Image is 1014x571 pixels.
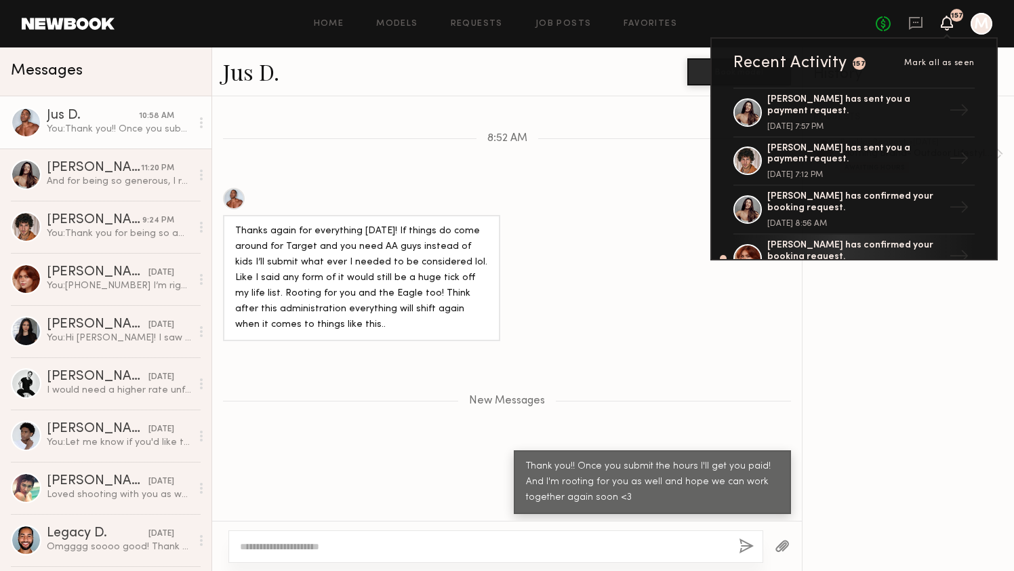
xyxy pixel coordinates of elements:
[235,224,488,333] div: Thanks again for everything [DATE]! If things do come around for Target and you need AA guys inst...
[148,423,174,436] div: [DATE]
[314,20,344,28] a: Home
[624,20,677,28] a: Favorites
[47,266,148,279] div: [PERSON_NAME]
[971,13,992,35] a: M
[223,57,279,86] a: Jus D.
[148,319,174,332] div: [DATE]
[47,227,191,240] div: You: Thank you for being so amazing!
[148,371,174,384] div: [DATE]
[47,384,191,397] div: I would need a higher rate unfortunately!
[951,12,963,20] div: 157
[733,186,975,235] a: [PERSON_NAME] has confirmed your booking request.[DATE] 8:56 AM→
[526,459,779,506] div: Thank you!! Once you submit the hours I'll get you paid! And I'm rooting for you as well and hope...
[944,192,975,227] div: →
[767,123,944,131] div: [DATE] 7:57 PM
[487,133,527,144] span: 8:52 AM
[47,109,139,123] div: Jus D.
[47,175,191,188] div: And for being so generous, I received your Venmo thank you!
[47,540,191,553] div: Omgggg soooo good! Thank you for all these! He clearly had a blast! Yes let me know if you ever n...
[767,191,944,214] div: [PERSON_NAME] has confirmed your booking request.
[535,20,592,28] a: Job Posts
[47,527,148,540] div: Legacy D.
[733,87,975,138] a: [PERSON_NAME] has sent you a payment request.[DATE] 7:57 PM→
[853,60,866,68] div: 157
[47,123,191,136] div: You: Thank you!! Once you submit the hours I'll get you paid! And I'm rooting for you as well and...
[47,318,148,332] div: [PERSON_NAME]
[944,241,975,276] div: →
[944,95,975,130] div: →
[148,528,174,540] div: [DATE]
[767,143,944,166] div: [PERSON_NAME] has sent you a payment request.
[904,59,975,67] span: Mark all as seen
[47,436,191,449] div: You: Let me know if you'd like to move forward. Totally understand if not!
[148,475,174,488] div: [DATE]
[687,58,791,85] button: Book model
[687,65,791,77] a: Book model
[451,20,503,28] a: Requests
[141,162,174,175] div: 11:20 PM
[767,240,944,263] div: [PERSON_NAME] has confirmed your booking request.
[47,488,191,501] div: Loved shooting with you as well!! I just followed you on ig! :) look forward to seeing the pics!
[47,370,148,384] div: [PERSON_NAME]
[47,214,142,227] div: [PERSON_NAME]
[47,475,148,488] div: [PERSON_NAME]
[47,332,191,344] div: You: Hi [PERSON_NAME]! I saw you submitted to my job listing for a shoot with a small sustainable...
[767,220,944,228] div: [DATE] 8:56 AM
[139,110,174,123] div: 10:58 AM
[767,94,944,117] div: [PERSON_NAME] has sent you a payment request.
[733,55,847,71] div: Recent Activity
[767,171,944,179] div: [DATE] 7:12 PM
[733,138,975,186] a: [PERSON_NAME] has sent you a payment request.[DATE] 7:12 PM→
[148,267,174,279] div: [DATE]
[11,63,83,79] span: Messages
[944,143,975,178] div: →
[376,20,418,28] a: Models
[733,235,975,283] a: [PERSON_NAME] has confirmed your booking request.→
[47,161,141,175] div: [PERSON_NAME]
[142,214,174,227] div: 9:24 PM
[47,279,191,292] div: You: [PHONE_NUMBER] I’m right in front of the [PERSON_NAME][GEOGRAPHIC_DATA], in a hat and navy p...
[469,395,545,407] span: New Messages
[47,422,148,436] div: [PERSON_NAME]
